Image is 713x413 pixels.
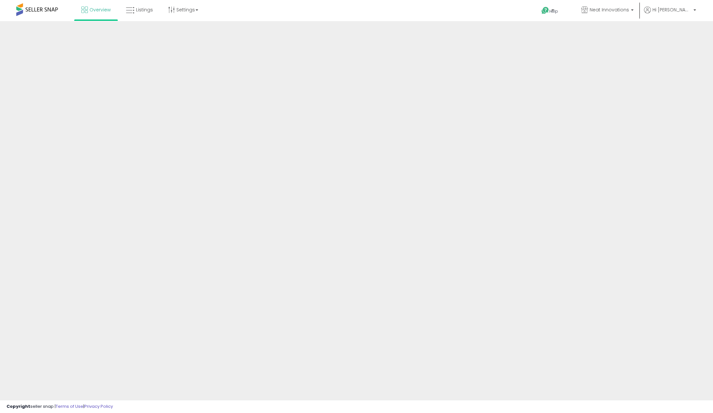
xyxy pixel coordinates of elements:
[644,7,696,21] a: Hi [PERSON_NAME]
[136,7,153,13] span: Listings
[541,7,549,15] i: Get Help
[536,2,571,21] a: Help
[89,7,111,13] span: Overview
[590,7,629,13] span: Neat Innovations
[652,7,692,13] span: Hi [PERSON_NAME]
[549,8,558,14] span: Help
